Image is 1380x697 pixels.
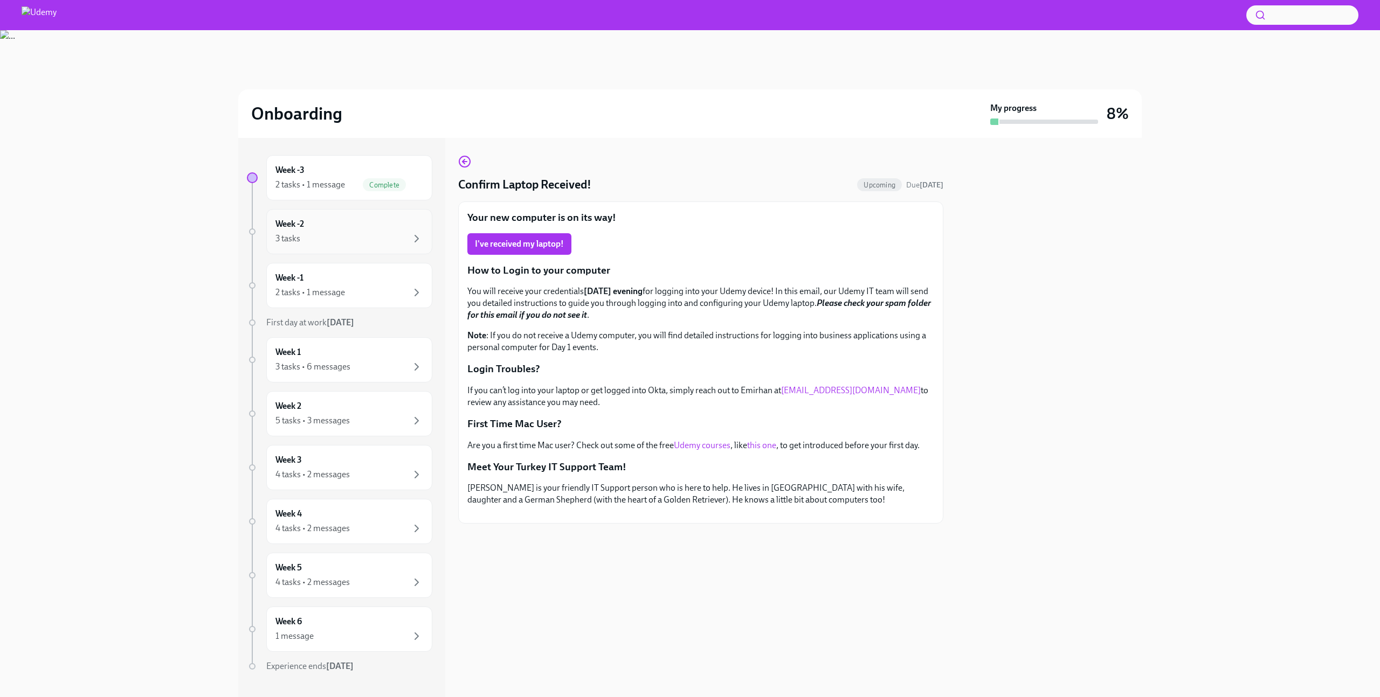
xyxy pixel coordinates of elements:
p: You will receive your credentials for logging into your Udemy device! In this email, our Udemy IT... [467,285,934,321]
div: 4 tasks • 2 messages [275,469,350,480]
h4: Confirm Laptop Received! [458,177,591,193]
h6: Week 1 [275,346,301,358]
p: First Time Mac User? [467,417,934,431]
p: Meet Your Turkey IT Support Team! [467,460,934,474]
p: If you can’t log into your laptop or get logged into Okta, simply reach out to Emirhan at to revi... [467,385,934,408]
strong: [DATE] [327,317,354,327]
a: Week -12 tasks • 1 message [247,263,432,308]
span: September 20th, 2025 22:00 [906,180,943,190]
a: Week 13 tasks • 6 messages [247,337,432,382]
div: 4 tasks • 2 messages [275,522,350,534]
strong: [DATE] evening [584,286,643,296]
h6: Week 3 [275,454,302,466]
span: Upcoming [857,181,902,189]
span: Experience ends [266,661,354,671]
h2: Onboarding [251,103,342,124]
span: Due [906,180,943,190]
p: : If you do not receive a Udemy computer, you will find detailed instructions for logging into bu... [467,330,934,353]
a: [EMAIL_ADDRESS][DOMAIN_NAME] [781,385,921,395]
p: Login Troubles? [467,362,934,376]
a: Udemy courses [674,440,730,450]
img: Udemy [22,6,57,24]
p: [PERSON_NAME] is your friendly IT Support person who is here to help. He lives in [GEOGRAPHIC_DAT... [467,482,934,506]
strong: [DATE] [920,180,943,190]
span: First day at work [266,317,354,327]
strong: [DATE] [326,661,354,671]
a: Week -23 tasks [247,209,432,254]
h6: Week -2 [275,218,304,230]
h6: Week 6 [275,616,302,628]
a: Week 25 tasks • 3 messages [247,391,432,436]
a: Week 34 tasks • 2 messages [247,445,432,490]
p: Are you a first time Mac user? Check out some of the free , like , to get introduced before your ... [467,440,934,451]
a: Week 44 tasks • 2 messages [247,499,432,544]
a: Week 61 message [247,607,432,652]
h6: Week 5 [275,562,302,574]
p: How to Login to your computer [467,263,934,277]
a: Week -32 tasks • 1 messageComplete [247,155,432,200]
span: Complete [363,181,406,189]
h6: Week 2 [275,400,301,412]
strong: My progress [990,102,1037,114]
span: I've received my laptop! [475,239,564,249]
div: 5 tasks • 3 messages [275,415,350,427]
div: 3 tasks • 6 messages [275,361,350,373]
a: Week 54 tasks • 2 messages [247,553,432,598]
h6: Week -1 [275,272,303,284]
a: this one [747,440,776,450]
h6: Week 4 [275,508,302,520]
div: 3 tasks [275,233,300,245]
div: 2 tasks • 1 message [275,287,345,298]
h6: Week -3 [275,164,305,176]
a: First day at work[DATE] [247,317,432,329]
p: Your new computer is on its way! [467,211,934,225]
strong: Note [467,330,486,340]
div: 2 tasks • 1 message [275,179,345,191]
h3: 8% [1107,104,1129,123]
div: 4 tasks • 2 messages [275,576,350,588]
button: I've received my laptop! [467,233,571,255]
div: 1 message [275,630,314,642]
